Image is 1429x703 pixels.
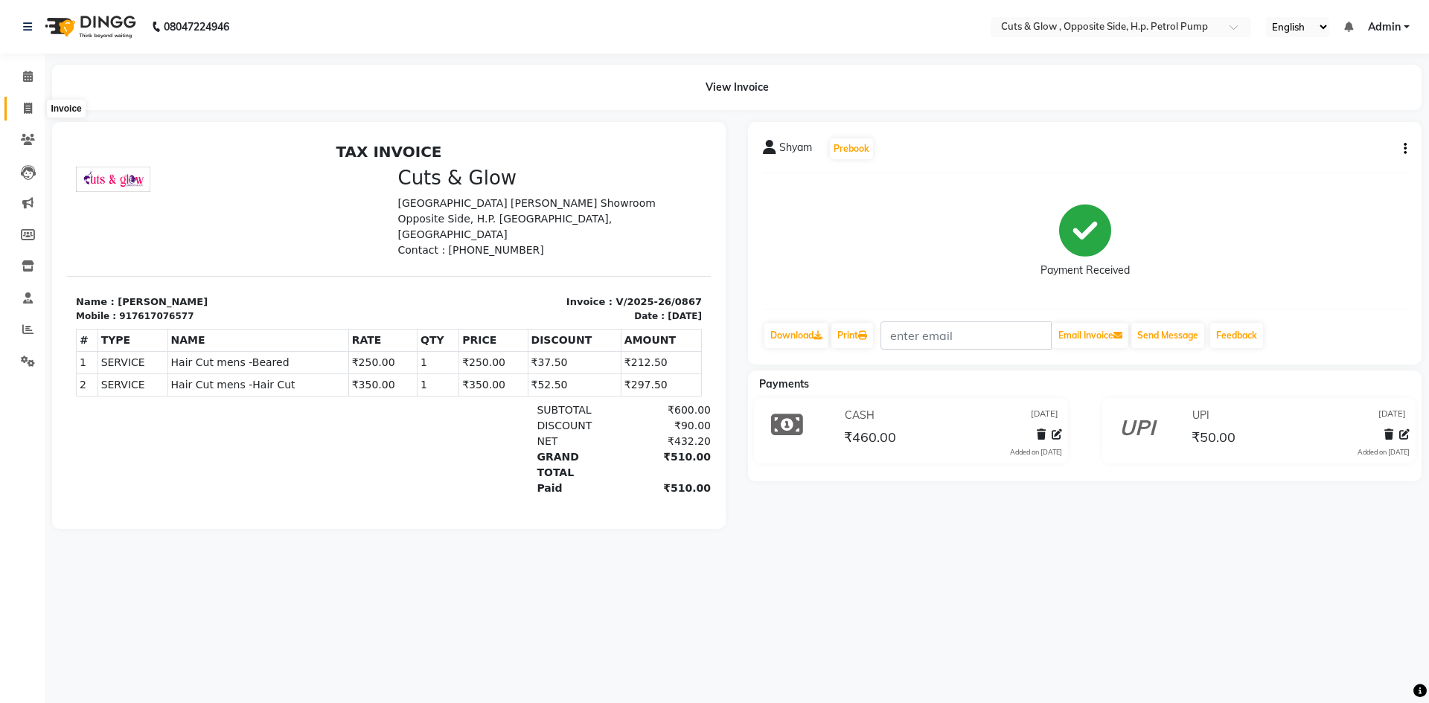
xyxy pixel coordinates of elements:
[52,65,1422,110] div: View Invoice
[461,266,552,281] div: SUBTOTAL
[552,312,644,344] div: ₹510.00
[845,408,875,423] span: CASH
[830,138,873,159] button: Prebook
[764,323,828,348] a: Download
[1131,323,1204,348] button: Send Message
[351,237,392,259] td: 1
[1031,408,1058,423] span: [DATE]
[164,6,229,48] b: 08047224946
[1010,447,1062,458] div: Added on [DATE]
[461,281,552,297] div: DISCOUNT
[461,297,552,312] div: NET
[1378,408,1406,423] span: [DATE]
[9,173,49,186] div: Mobile :
[52,173,127,186] div: 917617076577
[104,218,278,234] span: Hair Cut mens -Beared
[31,214,100,237] td: SERVICE
[1192,408,1209,423] span: UPI
[1192,428,1235,449] span: ₹50.00
[351,214,392,237] td: 1
[31,192,100,214] th: TYPE
[47,100,85,118] div: Invoice
[392,192,461,214] th: PRICE
[1210,323,1263,348] a: Feedback
[31,237,100,259] td: SERVICE
[10,192,31,214] th: #
[281,237,350,259] td: ₹350.00
[552,297,644,312] div: ₹432.20
[38,6,140,48] img: logo
[1358,447,1410,458] div: Added on [DATE]
[567,173,598,186] div: Date :
[461,237,554,259] td: ₹52.50
[9,6,635,24] h2: TAX INVOICE
[554,214,634,237] td: ₹212.50
[552,281,644,297] div: ₹90.00
[554,237,634,259] td: ₹297.50
[880,321,1052,350] input: enter email
[844,428,896,449] span: ₹460.00
[461,192,554,214] th: DISCOUNT
[9,158,313,173] p: Name : [PERSON_NAME]
[1040,263,1130,278] div: Payment Received
[104,240,278,256] span: Hair Cut mens -Hair Cut
[392,237,461,259] td: ₹350.00
[351,192,392,214] th: QTY
[552,266,644,281] div: ₹600.00
[10,214,31,237] td: 1
[601,173,635,186] div: [DATE]
[281,214,350,237] td: ₹250.00
[10,237,31,259] td: 2
[100,192,281,214] th: NAME
[461,344,552,359] div: Paid
[779,140,812,161] span: Shyam
[759,377,809,391] span: Payments
[331,158,636,173] p: Invoice : V/2025-26/0867
[831,323,873,348] a: Print
[331,59,636,106] p: [GEOGRAPHIC_DATA] [PERSON_NAME] Showroom Opposite Side, H.P. [GEOGRAPHIC_DATA], [GEOGRAPHIC_DATA]
[281,192,350,214] th: RATE
[392,214,461,237] td: ₹250.00
[552,344,644,359] div: ₹510.00
[331,30,636,53] h3: Cuts & Glow
[461,214,554,237] td: ₹37.50
[554,192,634,214] th: AMOUNT
[1052,323,1128,348] button: Email Invoice
[461,312,552,344] div: GRAND TOTAL
[331,106,636,121] p: Contact : [PHONE_NUMBER]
